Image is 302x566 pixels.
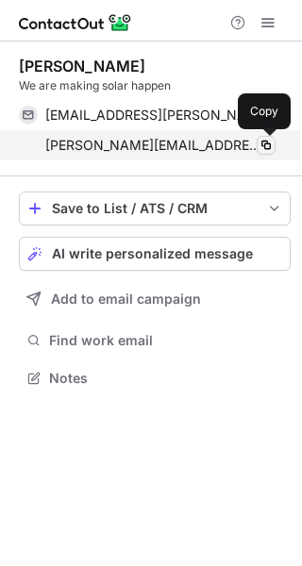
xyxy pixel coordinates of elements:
div: Save to List / ATS / CRM [52,201,258,216]
span: [EMAIL_ADDRESS][PERSON_NAME][DOMAIN_NAME] [45,107,261,124]
div: We are making solar happen [19,77,291,94]
span: [PERSON_NAME][EMAIL_ADDRESS][PERSON_NAME][DOMAIN_NAME] [45,137,261,154]
button: save-profile-one-click [19,191,291,225]
img: ContactOut v5.3.10 [19,11,132,34]
button: AI write personalized message [19,237,291,271]
button: Add to email campaign [19,282,291,316]
button: Find work email [19,327,291,354]
span: Add to email campaign [51,291,201,307]
span: Find work email [49,332,283,349]
span: AI write personalized message [52,246,253,261]
span: Notes [49,370,283,387]
div: [PERSON_NAME] [19,57,145,75]
button: Notes [19,365,291,391]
